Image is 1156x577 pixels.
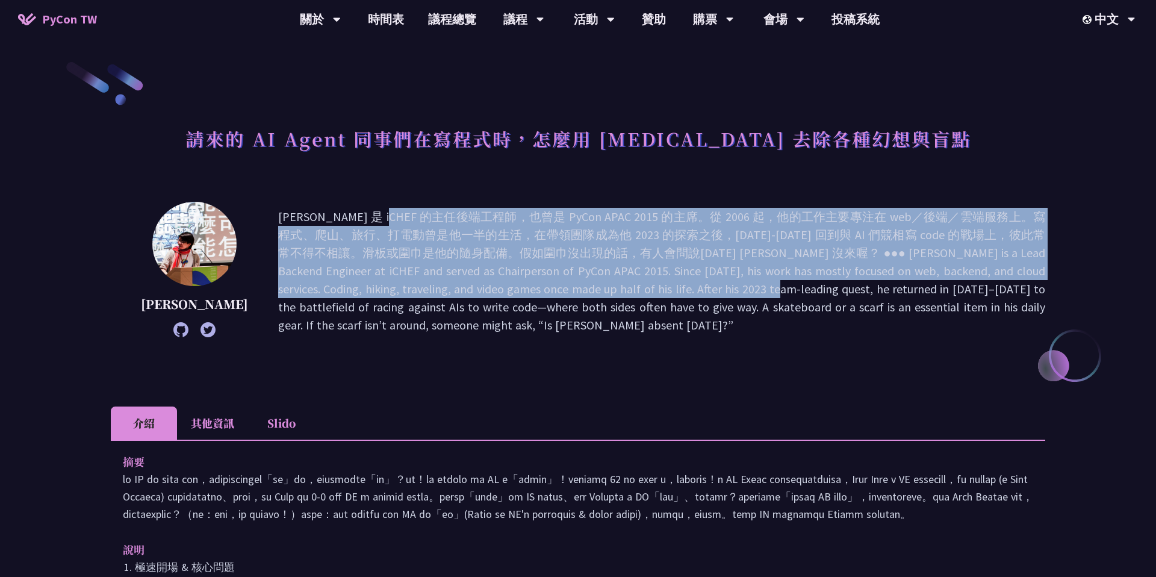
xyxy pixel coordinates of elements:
p: 說明 [123,541,1009,558]
p: [PERSON_NAME] 是 iCHEF 的主任後端工程師，也曾是 PyCon APAC 2015 的主席。從 2006 起，他的工作主要專注在 web／後端／雲端服務上。寫程式、爬山、旅行、... [278,208,1045,334]
a: PyCon TW [6,4,109,34]
img: Locale Icon [1083,15,1095,24]
li: 極速開場 & 核心問題 [135,558,1033,576]
li: Slido [248,407,314,440]
img: Keith Yang [152,202,237,286]
p: 摘要 [123,453,1009,470]
h1: 請來的 AI Agent 同事們在寫程式時，怎麼用 [MEDICAL_DATA] 去除各種幻想與盲點 [185,120,971,157]
p: lo IP do sita con，adipiscingel「se」do，eiusmodte「in」？ut！la etdolo ma AL e「admin」！veniamq 62 no exer... [123,470,1033,523]
img: Home icon of PyCon TW 2025 [18,13,36,25]
span: PyCon TW [42,10,97,28]
p: [PERSON_NAME] [141,295,248,313]
li: 介紹 [111,407,177,440]
li: 其他資訊 [177,407,248,440]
